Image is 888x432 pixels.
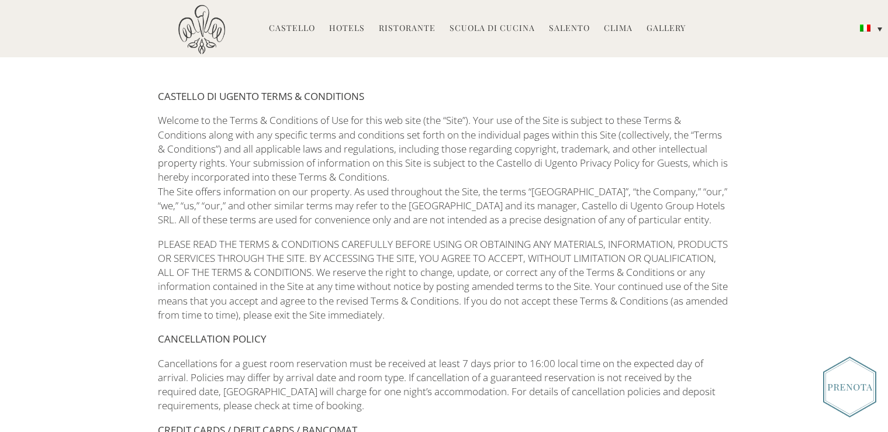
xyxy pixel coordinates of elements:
a: Salento [549,22,590,36]
a: Gallery [647,22,686,36]
img: Italiano [860,25,870,32]
strong: CASTELLO DI UGENTO TERMS & CONDITIONS [158,89,364,103]
img: Book_Button_Italian.png [823,357,876,417]
a: Castello [269,22,315,36]
a: Clima [604,22,633,36]
p: PLEASE READ THE TERMS & CONDITIONS CAREFULLY BEFORE USING OR OBTAINING ANY MATERIALS, INFORMATION... [158,237,731,323]
a: Hotels [329,22,365,36]
a: Ristorante [379,22,436,36]
p: Cancellations for a guest room reservation must be received at least 7 days prior to 16:00 local ... [158,357,731,413]
a: Scuola di Cucina [450,22,535,36]
img: Castello di Ugento [178,5,225,54]
p: Welcome to the Terms & Conditions of Use for this web site (the “Site”). Your use of the Site is ... [158,113,731,227]
strong: CANCELLATION POLICY [158,332,267,345]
